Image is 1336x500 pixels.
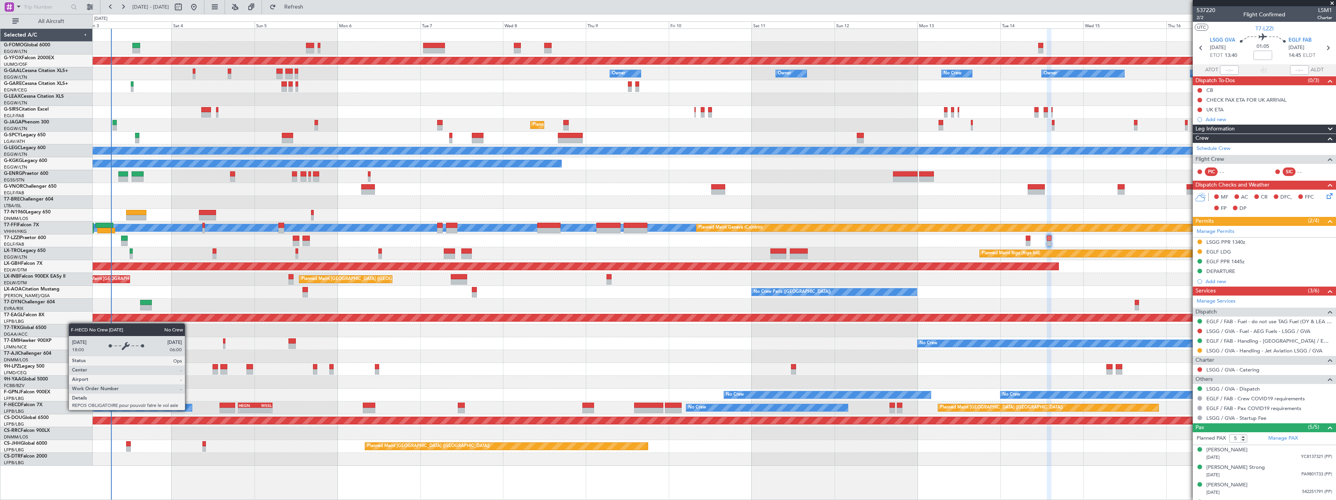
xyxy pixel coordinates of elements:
[1220,65,1239,75] input: --:--
[4,441,47,446] a: CS-JHHGlobal 6000
[9,15,84,28] button: All Aircraft
[1305,194,1314,201] span: FFC
[1297,168,1315,175] div: - -
[239,403,255,408] div: HEGN
[1243,11,1285,19] div: Flight Confirmed
[1205,66,1218,74] span: ATOT
[4,236,46,240] a: T7-LZZIPraetor 600
[1195,24,1208,31] button: UTC
[4,236,20,240] span: T7-LZZI
[1195,287,1216,296] span: Services
[1206,454,1220,460] span: [DATE]
[778,68,791,79] div: Owner
[4,62,27,67] a: UUMO/OSF
[4,184,23,189] span: G-VNOR
[1308,217,1319,225] span: (2/4)
[1317,14,1332,21] span: Charter
[503,21,586,28] div: Wed 8
[1206,116,1332,123] div: Add new
[1197,14,1215,21] span: 2/2
[982,248,1040,259] div: Planned Maint Riga (Riga Intl)
[1083,21,1166,28] div: Wed 15
[4,415,49,420] a: CS-DOUGlobal 6500
[4,69,22,73] span: G-GAAL
[4,74,27,80] a: EGGW/LTN
[4,338,19,343] span: T7-EMI
[4,56,22,60] span: G-YFOX
[1206,395,1305,402] a: EGLF / FAB - Crew COVID19 requirements
[4,377,48,382] a: 9H-YAAGlobal 5000
[4,364,44,369] a: 9H-LPZLegacy 500
[4,120,49,125] a: G-JAGAPhenom 300
[688,402,706,414] div: No Crew
[698,222,763,234] div: Planned Maint Geneva (Cointrin)
[4,408,24,414] a: LFPB/LBG
[4,177,25,183] a: EGSS/STN
[1195,134,1209,143] span: Crew
[1308,76,1319,85] span: (0/3)
[4,248,46,253] a: LX-TROLegacy 650
[4,69,68,73] a: G-GAALCessna Citation XLS+
[4,403,42,407] a: F-HECDFalcon 7X
[4,370,26,376] a: LFMD/CEQ
[1206,366,1259,373] a: LSGG / GVA - Catering
[4,261,42,266] a: LX-GBHFalcon 7X
[4,357,28,363] a: DNMM/LOS
[4,421,24,427] a: LFPB/LBG
[24,1,69,13] input: Trip Number
[1206,489,1220,495] span: [DATE]
[4,415,22,420] span: CS-DOU
[1044,68,1057,79] div: Owner
[4,171,48,176] a: G-ENRGPraetor 600
[4,293,50,299] a: [PERSON_NAME]/QSA
[1289,44,1304,52] span: [DATE]
[4,107,49,112] a: G-SIRSCitation Excel
[4,326,46,330] a: T7-TRXGlobal 6500
[1195,423,1204,432] span: Pax
[1241,194,1248,201] span: AC
[4,158,22,163] span: G-KGKG
[4,164,27,170] a: EGGW/LTN
[4,428,21,433] span: CS-RRC
[4,300,55,305] a: T7-DYNChallenger 604
[4,390,21,394] span: F-GPNJ
[612,68,625,79] div: Owner
[255,403,272,408] div: WSSL
[1261,194,1267,201] span: CR
[4,223,39,227] a: T7-FFIFalcon 7X
[1210,44,1226,52] span: [DATE]
[4,100,27,106] a: EGGW/LTN
[4,326,20,330] span: T7-TRX
[4,454,21,459] span: CS-DTR
[4,146,46,150] a: G-LEGCLegacy 600
[1206,258,1245,265] div: EGLF PPR 1445z
[4,428,50,433] a: CS-RRCFalcon 900LX
[4,287,60,292] a: LX-AOACitation Mustang
[1308,287,1319,295] span: (3/6)
[1206,386,1260,392] a: LSGG / GVA - Dispatch
[4,300,21,305] span: T7-DYN
[4,403,21,407] span: F-HECD
[1206,338,1332,344] a: EGLF / FAB - Handling - [GEOGRAPHIC_DATA] / EGLF / FAB
[172,21,255,28] div: Sat 4
[4,94,64,99] a: G-LEAXCessna Citation XLS
[1195,76,1235,85] span: Dispatch To-Dos
[4,344,27,350] a: LFMN/NCE
[1206,106,1223,113] div: UK ETA
[1195,356,1214,365] span: Charter
[1301,454,1332,460] span: YC8137321 (PP)
[4,158,47,163] a: G-KGKGLegacy 600
[4,197,20,202] span: T7-BRE
[255,21,338,28] div: Sun 5
[4,210,51,215] a: T7-N1960Legacy 650
[1225,52,1237,60] span: 13:40
[1195,217,1214,226] span: Permits
[4,151,27,157] a: EGGW/LTN
[4,49,27,55] a: EGGW/LTN
[4,441,21,446] span: CS-JHH
[4,447,24,453] a: LFPB/LBG
[4,383,25,389] a: FCBB/BZV
[4,338,51,343] a: T7-EMIHawker 900XP
[4,460,24,466] a: LFPB/LBG
[4,287,22,292] span: LX-AOA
